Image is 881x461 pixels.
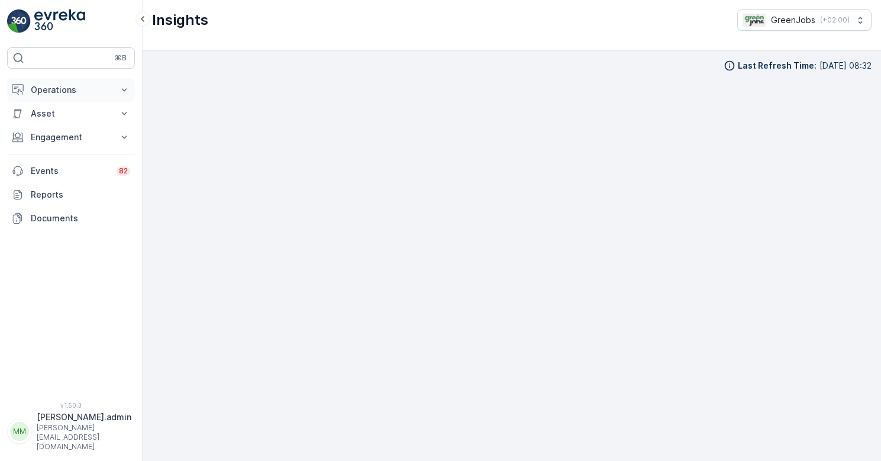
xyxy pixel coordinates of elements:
[34,9,85,33] img: logo_light-DOdMpM7g.png
[7,411,135,452] button: MM[PERSON_NAME].admin[PERSON_NAME][EMAIL_ADDRESS][DOMAIN_NAME]
[119,166,128,176] p: 82
[37,411,131,423] p: [PERSON_NAME].admin
[771,14,815,26] p: GreenJobs
[7,125,135,149] button: Engagement
[819,60,872,72] p: [DATE] 08:32
[7,183,135,207] a: Reports
[152,11,208,30] p: Insights
[31,131,111,143] p: Engagement
[7,402,135,409] span: v 1.50.3
[31,212,130,224] p: Documents
[31,165,109,177] p: Events
[738,60,817,72] p: Last Refresh Time :
[115,53,127,63] p: ⌘B
[31,84,111,96] p: Operations
[820,15,850,25] p: ( +02:00 )
[31,108,111,120] p: Asset
[10,422,29,441] div: MM
[7,102,135,125] button: Asset
[37,423,131,452] p: [PERSON_NAME][EMAIL_ADDRESS][DOMAIN_NAME]
[7,207,135,230] a: Documents
[737,9,872,31] button: GreenJobs(+02:00)
[7,159,135,183] a: Events82
[743,14,766,27] img: Green_Jobs_Logo.png
[31,189,130,201] p: Reports
[7,78,135,102] button: Operations
[7,9,31,33] img: logo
